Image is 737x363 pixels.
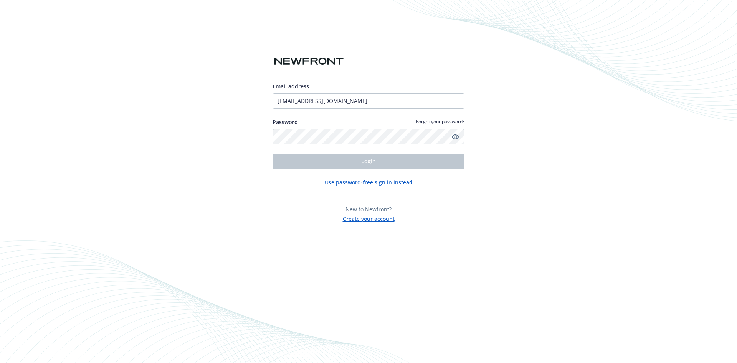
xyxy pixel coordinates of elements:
button: Create your account [343,213,395,223]
input: Enter your email [273,93,464,109]
label: Password [273,118,298,126]
a: Show password [451,132,460,141]
span: New to Newfront? [345,206,392,213]
span: Email address [273,83,309,90]
button: Use password-free sign in instead [325,178,413,186]
input: Enter your password [273,129,464,144]
span: Login [361,157,376,165]
button: Login [273,154,464,169]
img: Newfront logo [273,55,345,68]
a: Forgot your password? [416,118,464,125]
